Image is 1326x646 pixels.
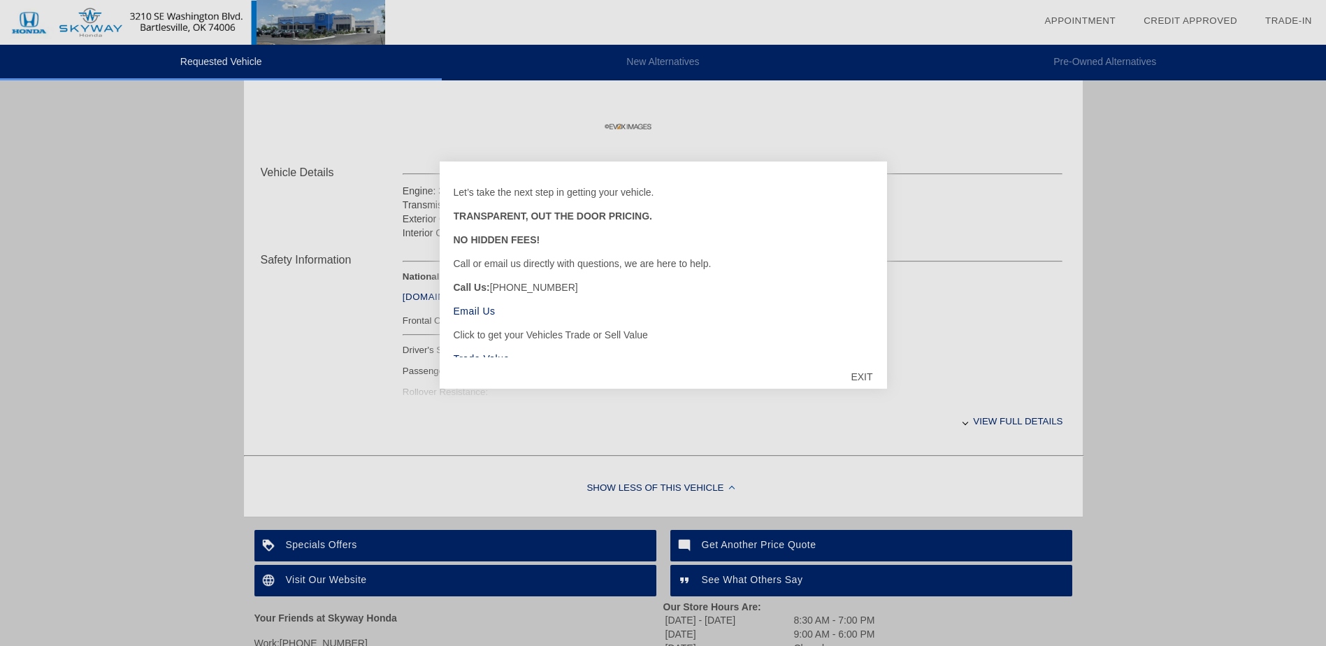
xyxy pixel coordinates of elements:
[454,280,873,294] p: [PHONE_NUMBER]
[454,185,873,199] p: Let’s take the next step in getting your vehicle.
[454,306,496,317] a: Email Us
[454,353,510,364] a: Trade Value
[454,233,873,247] p: NO HIDDEN FEES!
[454,210,652,222] strong: TRANSPARENT, OUT THE DOOR PRICING.
[1044,15,1116,26] a: Appointment
[454,282,490,293] strong: Call Us:
[454,257,873,271] p: Call or email us directly with questions, we are here to help.
[837,356,886,398] div: EXIT
[454,328,873,342] p: Click to get your Vehicles Trade or Sell Value
[1265,15,1312,26] a: Trade-In
[1144,15,1237,26] a: Credit Approved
